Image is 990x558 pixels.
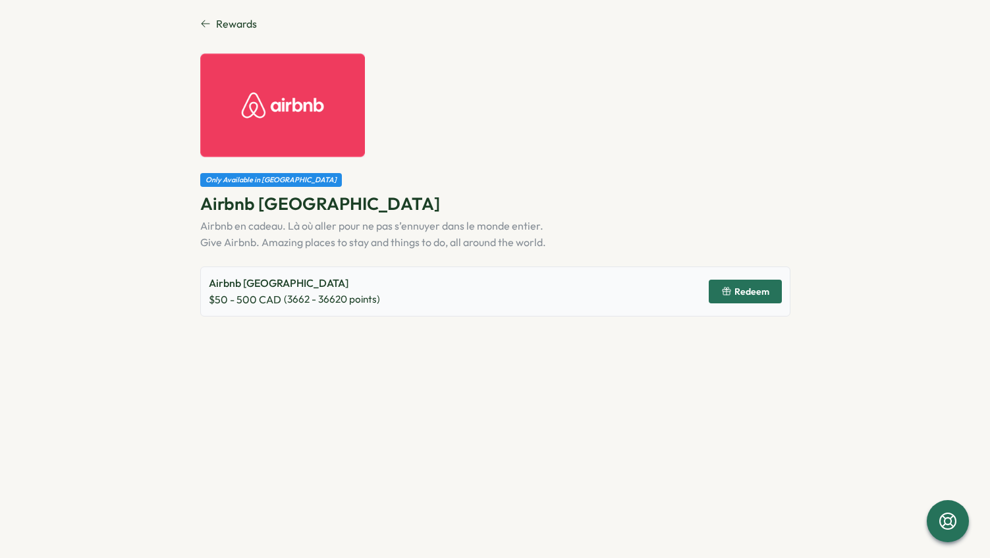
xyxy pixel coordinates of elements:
[200,236,546,249] span: Give Airbnb. Amazing places to stay and things to do, all around the world.
[734,287,769,296] span: Redeem
[200,16,790,32] a: Rewards
[209,275,380,292] p: Airbnb [GEOGRAPHIC_DATA]
[200,173,342,187] div: Only Available in [GEOGRAPHIC_DATA]
[216,16,257,32] span: Rewards
[709,280,782,303] button: Redeem
[200,192,790,215] p: Airbnb [GEOGRAPHIC_DATA]
[209,292,281,308] span: $ 50 - 500 CAD
[200,53,365,157] img: Airbnb Canada
[200,219,543,232] span: Airbnb en cadeau. Là où aller pour ne pas s’ennuyer dans le monde entier.
[284,292,380,307] span: ( 3662 - 36620 points)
